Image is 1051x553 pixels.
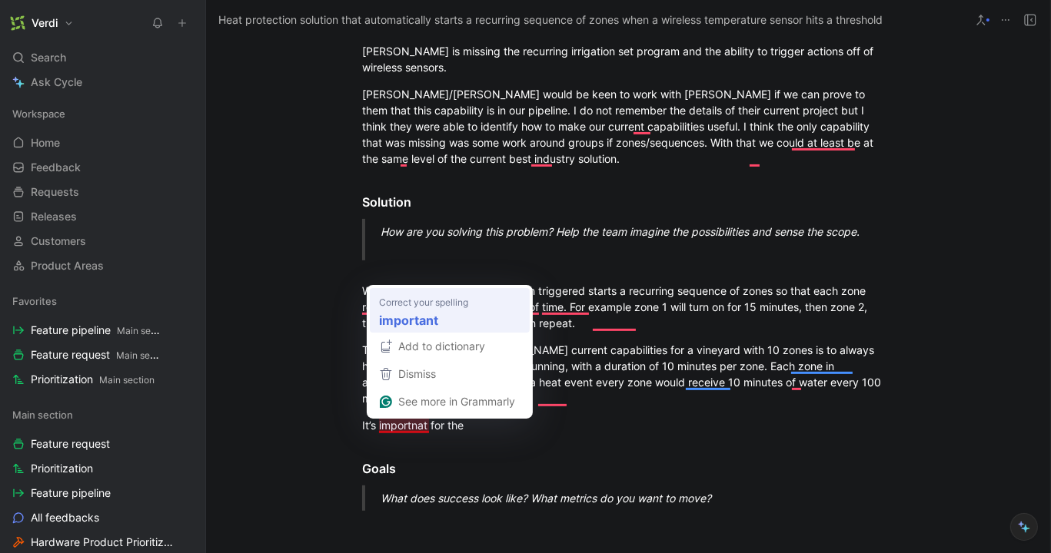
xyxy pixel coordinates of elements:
span: Ask Cycle [31,73,82,91]
span: Main section [12,407,73,422]
div: How are you solving this problem? Help the team imagine the possibilities and sense the scope. [381,224,913,256]
span: Main section [117,325,172,336]
div: Wireless temperature sensor when triggered starts a recurring sequence of zones so that each zone... [362,267,894,331]
span: Prioritization [31,461,93,476]
div: Search [6,46,199,69]
h1: Verdi [32,16,58,30]
div: [PERSON_NAME]/[PERSON_NAME] would be keen to work with [PERSON_NAME] if we can prove to them that... [362,86,894,167]
a: PrioritizationMain section [6,368,199,391]
a: Feature requestMain section [6,343,199,366]
div: [PERSON_NAME] is missing the recurring irrigation set program and the ability to trigger actions ... [362,43,894,75]
a: All feedbacks [6,506,199,529]
a: Requests [6,180,199,204]
span: Hardware Product Prioritization [31,535,178,550]
a: Home [6,131,199,154]
div: The best solution using [PERSON_NAME] current capabilities for a vineyard with 10 zones is to alw... [362,342,894,406]
span: Feature request [31,436,110,452]
span: Workspace [12,106,65,121]
a: Ask Cycle [6,71,199,94]
span: Customers [31,233,86,249]
span: Feature request [31,347,161,363]
span: Feedback [31,160,81,175]
div: Workspace [6,102,199,125]
button: VerdiVerdi [6,12,78,34]
div: Solution [362,193,894,211]
a: Product Areas [6,254,199,277]
div: It’s importnat for the [362,417,894,433]
a: Releases [6,205,199,228]
span: Main section [116,349,171,361]
a: Customers [6,230,199,253]
div: What does success look like? What metrics do you want to move? [381,490,913,506]
a: Feature request [6,432,199,455]
div: Main section [6,403,199,426]
span: Feature pipeline [31,485,111,501]
div: Goals [362,459,894,478]
span: Product Areas [31,258,104,273]
a: Feature pipeline [6,482,199,505]
span: Search [31,48,66,67]
img: Verdi [10,15,25,31]
span: Prioritization [31,372,155,388]
span: Requests [31,184,79,200]
span: Home [31,135,60,151]
span: Heat protection solution that automatically starts a recurring sequence of zones when a wireless ... [218,11,883,29]
a: Feedback [6,156,199,179]
span: Feature pipeline [31,323,161,339]
a: Feature pipelineMain section [6,319,199,342]
span: Main section [99,374,155,386]
span: Favorites [12,293,57,309]
span: Releases [31,209,77,224]
div: Favorites [6,290,199,313]
a: Prioritization [6,457,199,480]
span: All feedbacks [31,510,99,525]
